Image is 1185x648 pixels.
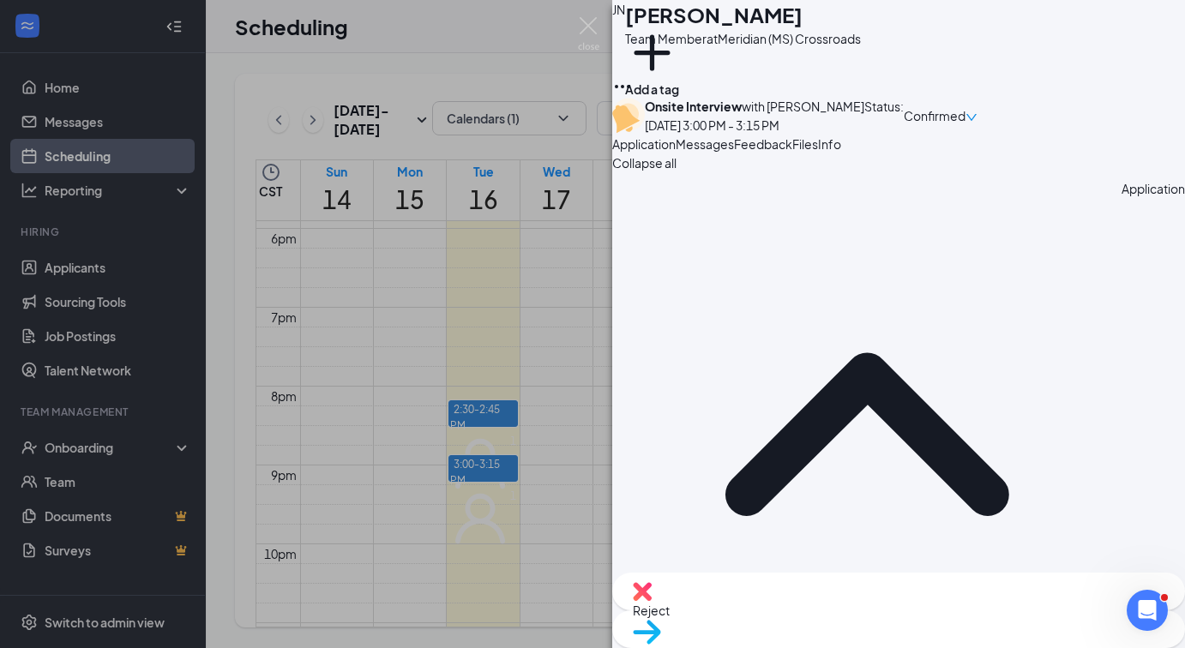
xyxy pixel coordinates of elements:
div: Team Member at Meridian (MS) Crossroads [625,29,861,48]
span: Confirmed [904,106,965,125]
span: Messages [676,136,734,152]
span: Application [612,136,676,152]
button: PlusAdd a tag [625,26,679,99]
span: Files [792,136,818,152]
div: Status : [864,97,904,135]
span: Feedback [734,136,792,152]
svg: Ellipses [612,76,633,97]
div: with [PERSON_NAME] [645,97,864,116]
span: Collapse all [612,153,1185,172]
svg: Plus [625,26,679,80]
div: [DATE] 3:00 PM - 3:15 PM [645,116,864,135]
iframe: Intercom live chat [1127,590,1168,631]
span: Info [818,136,841,152]
span: down [965,111,977,123]
span: Reject [633,601,1164,620]
b: Onsite Interview [645,99,742,114]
